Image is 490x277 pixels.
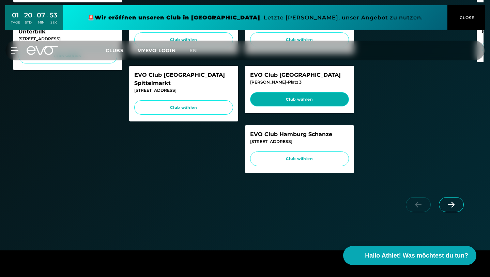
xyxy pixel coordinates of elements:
[137,47,176,54] a: MYEVO LOGIN
[257,97,342,102] span: Club wählen
[50,10,57,20] div: 53
[50,20,57,25] div: SEK
[250,71,349,79] div: EVO Club [GEOGRAPHIC_DATA]
[37,10,45,20] div: 07
[24,10,32,20] div: 20
[458,15,475,21] span: CLOSE
[250,79,349,85] div: [PERSON_NAME]-Platz 3
[141,105,227,111] span: Club wählen
[134,100,233,115] a: Club wählen
[365,251,468,260] span: Hallo Athlet! Was möchtest du tun?
[106,47,124,54] span: Clubs
[134,87,233,93] div: [STREET_ADDRESS]
[11,10,20,20] div: 01
[250,151,349,166] a: Club wählen
[250,138,349,145] div: [STREET_ADDRESS]
[257,156,342,162] span: Club wählen
[189,47,205,55] a: en
[447,5,485,30] button: CLOSE
[11,20,20,25] div: TAGE
[47,11,48,29] div: :
[21,11,22,29] div: :
[343,246,476,265] button: Hallo Athlet! Was möchtest du tun?
[37,20,45,25] div: MIN
[189,47,197,54] span: en
[24,20,32,25] div: STD
[134,71,233,87] div: EVO Club [GEOGRAPHIC_DATA] Spittelmarkt
[34,11,35,29] div: :
[250,130,349,138] div: EVO Club Hamburg Schanze
[106,47,137,54] a: Clubs
[250,92,349,107] a: Club wählen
